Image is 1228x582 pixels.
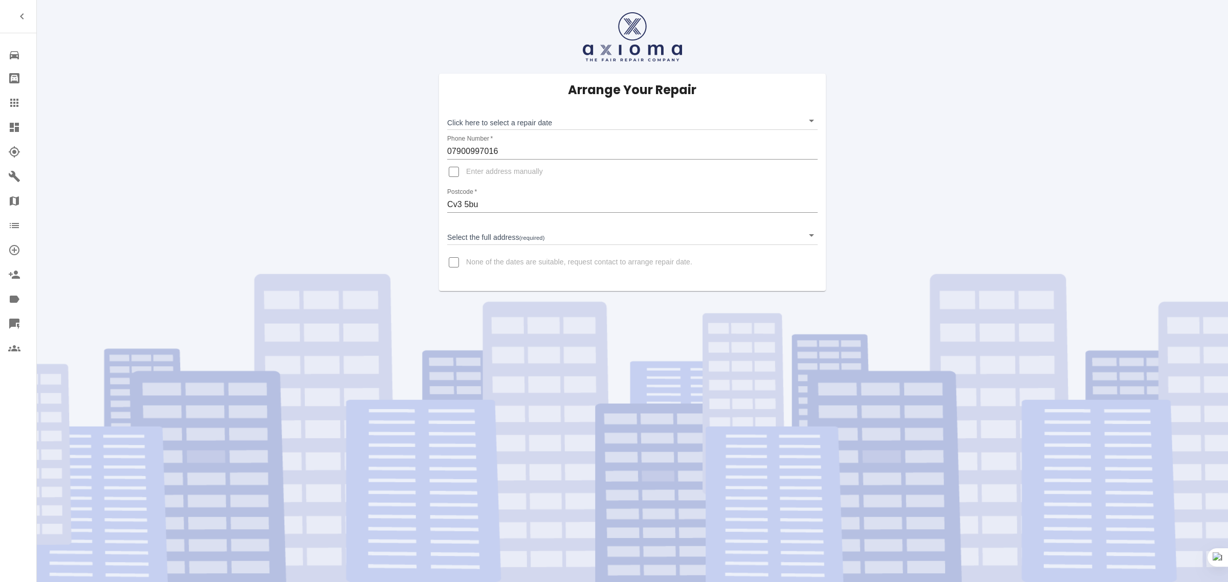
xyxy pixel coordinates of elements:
label: Phone Number [447,135,493,143]
label: Postcode [447,188,477,196]
h5: Arrange Your Repair [568,82,696,98]
span: None of the dates are suitable, request contact to arrange repair date. [466,257,692,267]
span: Enter address manually [466,167,543,177]
img: axioma [583,12,682,61]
